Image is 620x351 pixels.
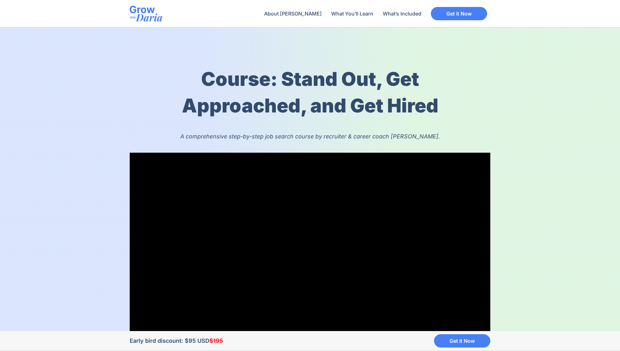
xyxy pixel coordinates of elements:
a: About [PERSON_NAME] [261,6,325,21]
nav: Menu [261,6,425,21]
a: What’s Included [380,6,425,21]
a: Get it Now [434,334,490,348]
h1: Course: Stand Out, Get Approached, and Get Hired [161,66,459,119]
span: Get it Now [449,338,475,343]
i: A comprehensive step-by-step job search course by recruiter & career coach [PERSON_NAME]. [180,133,440,140]
del: $195 [209,337,223,344]
a: What You’ll Learn [328,6,376,21]
span: Get it Now [446,11,472,16]
a: Get it Now [431,7,487,20]
div: Early bird discount: $95 USD [130,337,231,345]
